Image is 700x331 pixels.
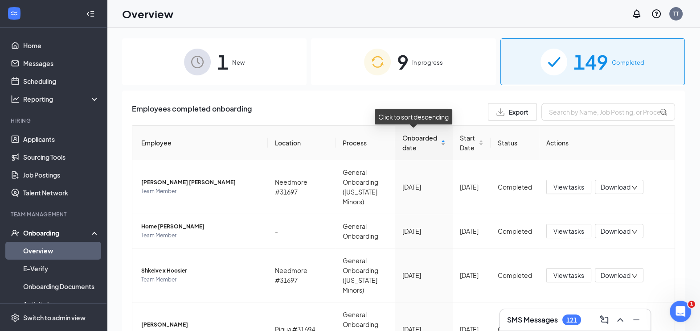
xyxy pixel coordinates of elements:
[141,178,261,187] span: [PERSON_NAME] [PERSON_NAME]
[601,182,630,192] span: Download
[397,46,409,77] span: 9
[132,126,268,160] th: Employee
[141,187,261,196] span: Team Member
[651,8,662,19] svg: QuestionInfo
[336,214,395,248] td: General Onboarding
[132,103,252,121] span: Employees completed onboarding
[23,277,99,295] a: Onboarding Documents
[23,228,92,237] div: Onboarding
[573,46,608,77] span: 149
[336,160,395,214] td: General Onboarding ([US_STATE] Minors)
[11,95,20,103] svg: Analysis
[10,9,19,18] svg: WorkstreamLogo
[509,109,528,115] span: Export
[553,270,584,280] span: View tasks
[11,228,20,237] svg: UserCheck
[23,130,99,148] a: Applicants
[507,315,558,325] h3: SMS Messages
[122,6,173,21] h1: Overview
[23,166,99,184] a: Job Postings
[670,301,691,322] iframe: Intercom live chat
[498,226,532,236] div: Completed
[141,275,261,284] span: Team Member
[268,160,336,214] td: Needmore #31697
[23,313,86,322] div: Switch to admin view
[491,126,539,160] th: Status
[631,229,638,235] span: down
[268,126,336,160] th: Location
[402,226,446,236] div: [DATE]
[460,226,483,236] div: [DATE]
[23,184,99,202] a: Talent Network
[615,314,626,325] svg: ChevronUp
[336,248,395,302] td: General Onboarding ([US_STATE] Minors)
[336,126,395,160] th: Process
[412,58,443,67] span: In progress
[11,313,20,322] svg: Settings
[546,180,591,194] button: View tasks
[141,231,261,240] span: Team Member
[612,58,644,67] span: Completed
[402,133,439,153] span: Onboarded date
[268,248,336,302] td: Needmore #31697
[402,270,446,280] div: [DATE]
[631,185,638,191] span: down
[460,133,477,153] span: Start Date
[546,224,591,238] button: View tasks
[498,270,532,280] div: Completed
[539,126,675,160] th: Actions
[141,222,261,231] span: Home [PERSON_NAME]
[23,148,99,166] a: Sourcing Tools
[23,72,99,90] a: Scheduling
[402,182,446,192] div: [DATE]
[460,182,483,192] div: [DATE]
[601,227,630,236] span: Download
[217,46,229,77] span: 1
[498,182,532,192] div: Completed
[375,109,452,124] div: Click to sort descending
[11,117,98,124] div: Hiring
[232,58,245,67] span: New
[566,316,577,324] div: 121
[631,273,638,279] span: down
[629,313,643,327] button: Minimize
[553,226,584,236] span: View tasks
[141,320,261,329] span: [PERSON_NAME]
[23,54,99,72] a: Messages
[141,266,261,275] span: Shkeive x Hoosier
[597,313,611,327] button: ComposeMessage
[453,126,491,160] th: Start Date
[541,103,675,121] input: Search by Name, Job Posting, or Process
[488,103,537,121] button: Export
[631,8,642,19] svg: Notifications
[23,295,99,313] a: Activity log
[613,313,627,327] button: ChevronUp
[688,301,695,308] span: 1
[23,95,100,103] div: Reporting
[673,10,679,17] div: TT
[601,271,630,280] span: Download
[23,260,99,277] a: E-Verify
[546,268,591,282] button: View tasks
[460,270,483,280] div: [DATE]
[23,242,99,260] a: Overview
[23,37,99,54] a: Home
[631,314,642,325] svg: Minimize
[553,182,584,192] span: View tasks
[11,211,98,218] div: Team Management
[86,9,95,18] svg: Collapse
[268,214,336,248] td: -
[599,314,610,325] svg: ComposeMessage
